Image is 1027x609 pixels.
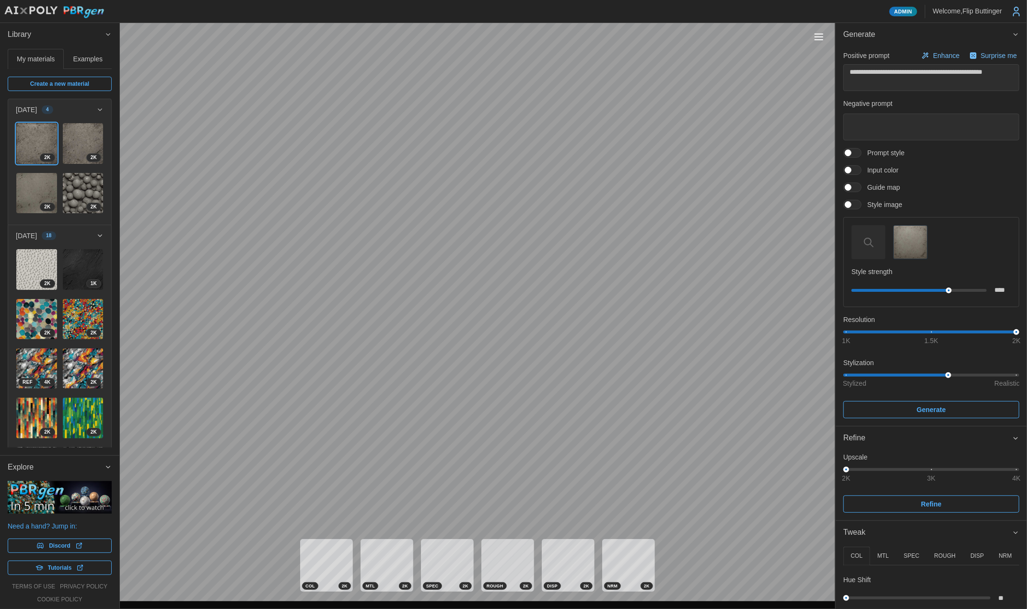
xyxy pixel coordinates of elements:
button: Generate [843,401,1019,418]
div: [DATE]4 [8,120,111,225]
a: 4RdmDucovqkPRYlny9ll2K [62,447,104,488]
p: Need a hand? Jump in: [8,521,112,531]
a: Create a new material [8,77,112,91]
span: 2 K [91,154,97,161]
a: terms of use [12,583,55,591]
span: Generate [917,402,946,418]
p: SPEC [904,552,920,560]
span: 2 K [91,379,97,386]
p: Enhance [933,51,961,60]
span: Discord [49,539,70,552]
span: 2 K [44,203,50,211]
a: Q2bigxQxsmf5Tbm5PTRs2K [16,299,58,340]
span: Prompt style [862,148,905,158]
button: Refine [836,426,1027,450]
span: Guide map [862,183,900,192]
p: Welcome, Flip Buttinger [933,6,1002,16]
span: SPEC [426,583,439,589]
span: 18 [46,232,52,240]
div: Generate [836,46,1027,426]
span: Explore [8,456,105,479]
img: sinXS6qjwN0Nusr7NvGg [16,249,57,290]
img: PBRgen explained in 5 minutes [8,481,112,514]
button: Surprise me [967,49,1019,62]
span: Tutorials [48,561,72,575]
img: n4PfqobAO2jVuCC14Ril [16,173,57,214]
span: DISP [547,583,558,589]
span: 2 K [644,583,650,589]
span: Input color [862,165,899,175]
p: Style strength [852,267,1011,276]
a: sinXS6qjwN0Nusr7NvGg2K [16,249,58,290]
img: AIxPoly PBRgen [4,6,105,19]
a: cookie policy [37,596,82,604]
p: DISP [970,552,984,560]
p: [DATE] [16,105,37,115]
a: 5Nu5ed3PSSONbf9SyRIA2K [62,123,104,164]
span: 2 K [584,583,589,589]
p: Positive prompt [843,51,889,60]
p: NRM [999,552,1012,560]
span: 2 K [342,583,348,589]
div: Refine [843,432,1012,444]
img: Style image [894,226,927,259]
p: Negative prompt [843,99,1019,108]
a: gY2dpijETBXTmPYPp4hT2K [16,123,58,164]
span: REF [23,379,33,386]
p: ROUGH [934,552,956,560]
img: IjjllujlDCIYvmiCoIUX [63,398,104,438]
span: Generate [843,23,1012,46]
span: Style image [862,200,902,209]
span: Create a new material [30,77,89,91]
a: privacy policy [60,583,107,591]
span: 2 K [463,583,468,589]
button: Enhance [919,49,962,62]
img: cizaNpCH09aaC0nfi2fR [63,173,104,214]
span: 2 K [44,428,50,436]
span: 1 K [91,280,97,287]
a: iecyeKwEPGIrhUznKCy52K [16,397,58,439]
a: cizaNpCH09aaC0nfi2fR2K [62,172,104,214]
a: uDvZoHT9roF9WRhvmcxC2K [62,299,104,340]
img: xymL37ZgdEFcAlF25tSR [16,447,57,488]
a: BqxKx5RZLIPVc9643XS21K [62,249,104,290]
p: Hue Shift [843,575,871,585]
span: Examples [73,56,103,62]
span: 2 K [44,280,50,287]
span: Refine [921,496,942,512]
span: 4 K [44,379,50,386]
span: 4 [46,106,49,114]
p: [DATE] [16,231,37,241]
img: kzoPkBQVTyI1T9GmOOFB [16,348,57,389]
span: 2 K [91,203,97,211]
button: Generate [836,23,1027,46]
p: Stylization [843,358,1019,368]
div: Refine [836,450,1027,520]
p: COL [851,552,863,560]
img: uDvZoHT9roF9WRhvmcxC [63,299,104,340]
span: MTL [366,583,375,589]
p: MTL [877,552,889,560]
img: iecyeKwEPGIrhUznKCy5 [16,398,57,438]
p: My materials [17,54,55,64]
span: ROUGH [487,583,503,589]
p: Upscale [843,452,1019,462]
a: Discord [8,539,112,553]
span: Admin [894,7,912,16]
img: Q2bigxQxsmf5Tbm5PTRs [16,299,57,340]
span: Library [8,23,105,46]
a: Tutorials [8,561,112,575]
span: 2 K [91,329,97,337]
span: NRM [607,583,618,589]
button: [DATE]18 [8,225,111,246]
button: Tweak [836,521,1027,544]
button: [DATE]4 [8,99,111,120]
a: n4PfqobAO2jVuCC14Ril2K [16,172,58,214]
button: Toggle viewport controls [812,30,826,44]
button: Refine [843,495,1019,513]
span: 2 K [402,583,408,589]
img: 5Nu5ed3PSSONbf9SyRIA [63,123,104,164]
span: COL [305,583,315,589]
img: BbRnjX8xtXViQdYBavDs [63,348,104,389]
span: Tweak [843,521,1012,544]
